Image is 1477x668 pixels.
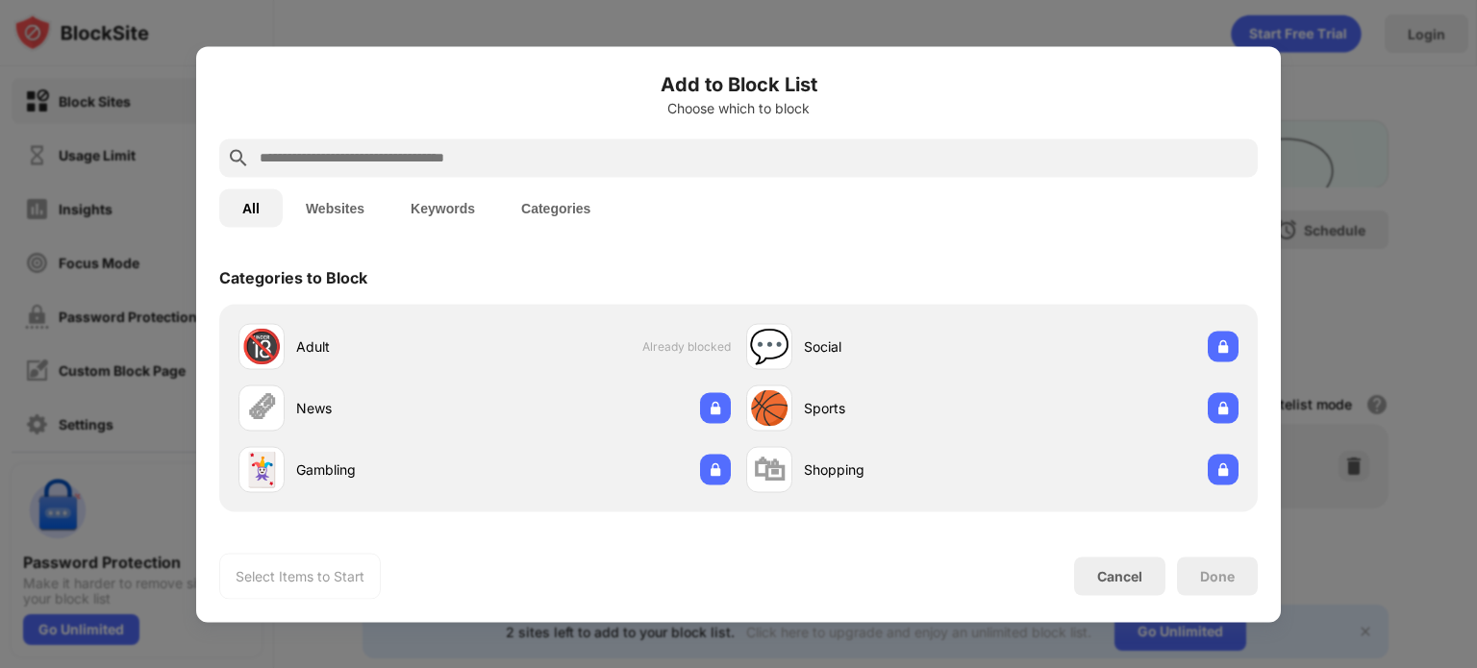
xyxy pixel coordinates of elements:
div: 🔞 [241,327,282,366]
span: Already blocked [642,339,731,354]
div: 💬 [749,327,789,366]
div: Gambling [296,459,485,480]
div: 🗞 [245,388,278,428]
div: Done [1200,568,1235,583]
button: Categories [498,188,613,227]
div: Social [804,336,992,357]
div: 🛍 [753,450,786,489]
div: News [296,398,485,418]
div: Shopping [804,459,992,480]
div: Sports [804,398,992,418]
div: Categories to Block [219,267,367,286]
div: Cancel [1097,568,1142,584]
div: Choose which to block [219,100,1258,115]
div: 🏀 [749,388,789,428]
h6: Add to Block List [219,69,1258,98]
button: All [219,188,283,227]
img: search.svg [227,146,250,169]
div: Adult [296,336,485,357]
button: Websites [283,188,388,227]
div: Select Items to Start [236,566,364,585]
button: Keywords [388,188,498,227]
div: 🃏 [241,450,282,489]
